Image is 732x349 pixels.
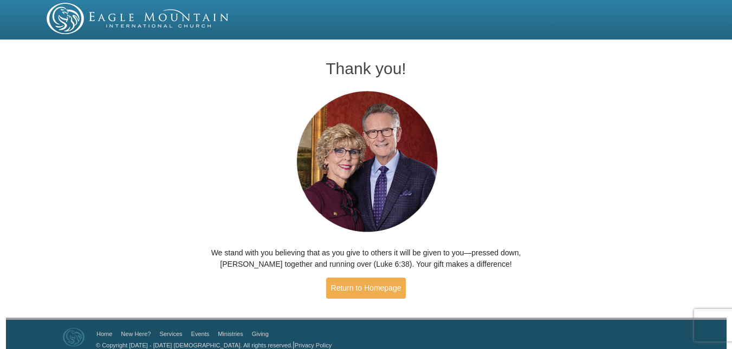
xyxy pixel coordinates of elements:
[295,342,332,348] a: Privacy Policy
[189,247,543,270] p: We stand with you believing that as you give to others it will be given to you—pressed down, [PER...
[159,331,182,337] a: Services
[218,331,243,337] a: Ministries
[191,331,210,337] a: Events
[96,342,293,348] a: © Copyright [DATE] - [DATE] [DEMOGRAPHIC_DATA]. All rights reserved.
[121,331,151,337] a: New Here?
[96,331,112,337] a: Home
[286,88,446,236] img: Pastors George and Terri Pearsons
[326,278,406,299] a: Return to Homepage
[63,328,85,346] img: Eagle Mountain International Church
[189,60,543,77] h1: Thank you!
[47,3,230,34] img: EMIC
[252,331,269,337] a: Giving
